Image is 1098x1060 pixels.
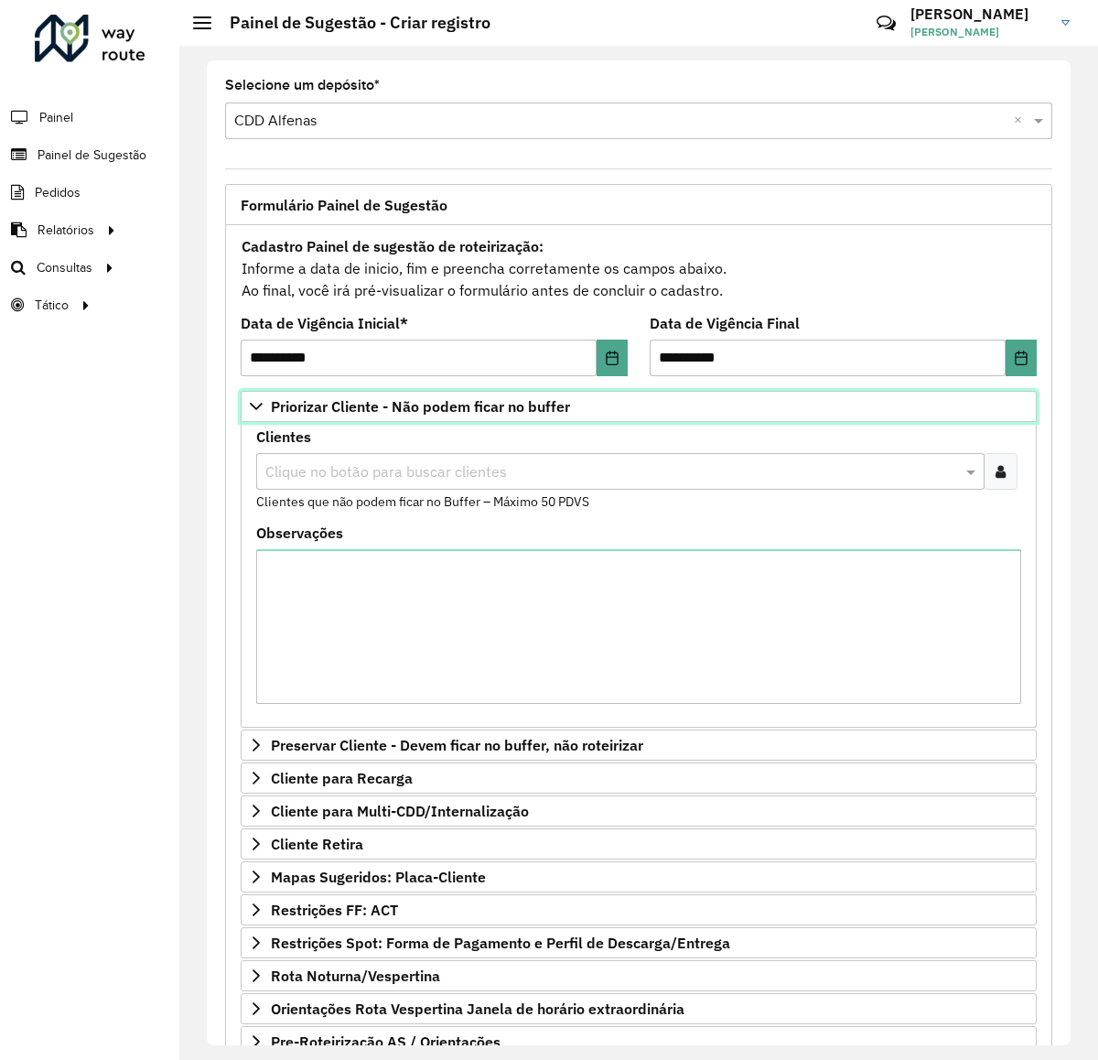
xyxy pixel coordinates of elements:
[241,894,1037,925] a: Restrições FF: ACT
[1006,340,1037,376] button: Choose Date
[241,927,1037,958] a: Restrições Spot: Forma de Pagamento e Perfil de Descarga/Entrega
[241,730,1037,761] a: Preservar Cliente - Devem ficar no buffer, não roteirizar
[242,237,544,255] strong: Cadastro Painel de sugestão de roteirização:
[241,993,1037,1024] a: Orientações Rota Vespertina Janela de horário extraordinária
[256,522,343,544] label: Observações
[271,870,486,884] span: Mapas Sugeridos: Placa-Cliente
[35,183,81,202] span: Pedidos
[241,234,1037,302] div: Informe a data de inicio, fim e preencha corretamente os campos abaixo. Ao final, você irá pré-vi...
[271,399,570,414] span: Priorizar Cliente - Não podem ficar no buffer
[37,258,92,277] span: Consultas
[867,4,906,43] a: Contato Rápido
[211,13,490,33] h2: Painel de Sugestão - Criar registro
[271,936,730,950] span: Restrições Spot: Forma de Pagamento e Perfil de Descarga/Entrega
[256,426,311,448] label: Clientes
[271,968,440,983] span: Rota Noturna/Vespertina
[241,391,1037,422] a: Priorizar Cliente - Não podem ficar no buffer
[225,74,380,96] label: Selecione um depósito
[38,221,94,240] span: Relatórios
[241,198,447,212] span: Formulário Painel de Sugestão
[271,1034,501,1049] span: Pre-Roteirização AS / Orientações
[241,1026,1037,1057] a: Pre-Roteirização AS / Orientações
[597,340,628,376] button: Choose Date
[241,960,1037,991] a: Rota Noturna/Vespertina
[241,763,1037,794] a: Cliente para Recarga
[271,1001,684,1016] span: Orientações Rota Vespertina Janela de horário extraordinária
[241,422,1037,728] div: Priorizar Cliente - Não podem ficar no buffer
[39,108,73,127] span: Painel
[256,493,589,510] small: Clientes que não podem ficar no Buffer – Máximo 50 PDVS
[650,312,800,334] label: Data de Vigência Final
[241,861,1037,892] a: Mapas Sugeridos: Placa-Cliente
[271,738,643,752] span: Preservar Cliente - Devem ficar no buffer, não roteirizar
[910,24,1048,40] span: [PERSON_NAME]
[271,837,363,851] span: Cliente Retira
[271,903,398,917] span: Restrições FF: ACT
[241,312,408,334] label: Data de Vigência Inicial
[271,804,529,818] span: Cliente para Multi-CDD/Internalização
[1014,110,1029,132] span: Clear all
[35,296,69,315] span: Tático
[271,771,413,785] span: Cliente para Recarga
[910,5,1048,23] h3: [PERSON_NAME]
[241,828,1037,860] a: Cliente Retira
[38,146,146,165] span: Painel de Sugestão
[241,795,1037,827] a: Cliente para Multi-CDD/Internalização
